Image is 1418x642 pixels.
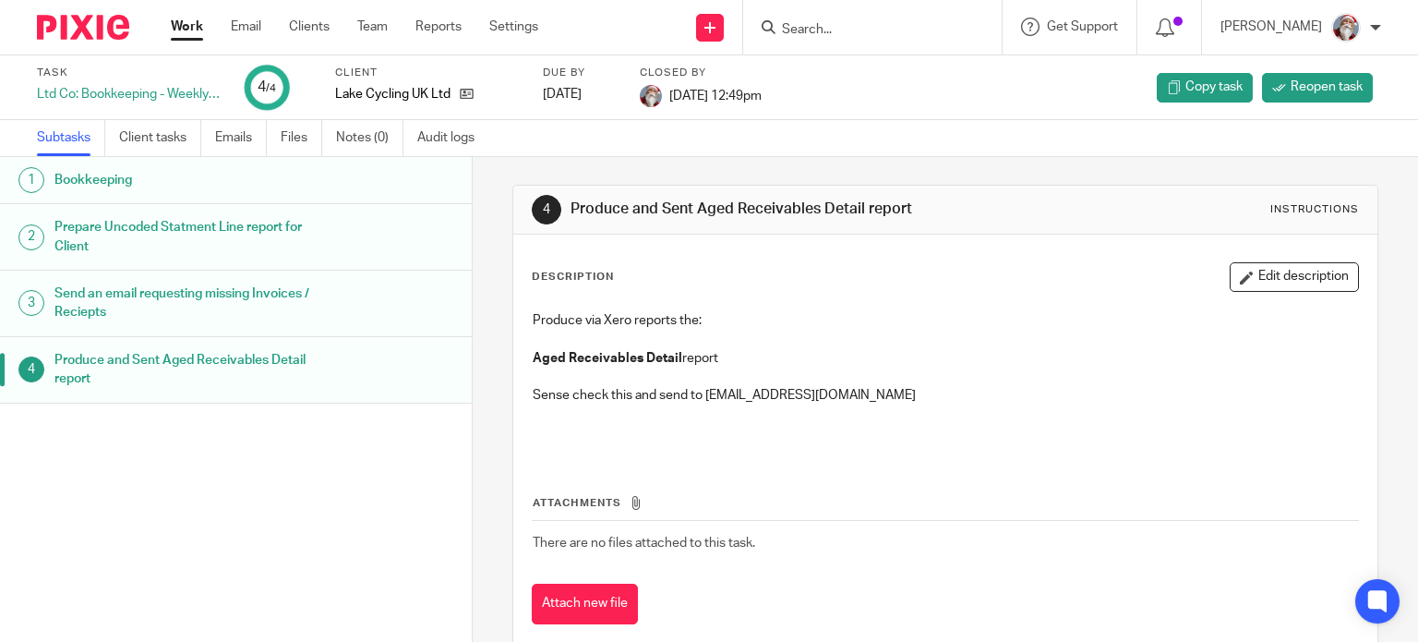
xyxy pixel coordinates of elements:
p: report [533,330,1359,368]
p: Lake Cycling UK Ltd [335,85,451,103]
h1: Send an email requesting missing Invoices / Reciepts [54,280,320,327]
div: Instructions [1270,202,1359,217]
a: Files [281,120,322,156]
div: 4 [258,77,276,98]
a: Email [231,18,261,36]
div: 4 [532,195,561,224]
label: Client [335,66,520,80]
span: Reopen task [1291,78,1363,96]
p: [PERSON_NAME] [1220,18,1322,36]
label: Closed by [640,66,762,80]
span: There are no files attached to this task. [533,537,755,550]
a: Settings [489,18,538,36]
a: Reports [415,18,462,36]
span: [DATE] 12:49pm [669,89,762,102]
img: Pixie [37,15,129,40]
a: Notes (0) [336,120,403,156]
div: Ltd Co: Bookkeeping - Weekly - Lake Cycling [37,85,222,103]
div: 1 [18,167,44,193]
button: Edit description [1230,262,1359,292]
a: Clients [289,18,330,36]
a: Reopen task [1262,73,1373,103]
a: Work [171,18,203,36]
small: /4 [266,83,276,93]
a: Subtasks [37,120,105,156]
input: Search [780,22,946,39]
a: Team [357,18,388,36]
span: Attachments [533,498,621,508]
p: Sense check this and send to [EMAIL_ADDRESS][DOMAIN_NAME] [533,386,1359,405]
span: Get Support [1047,20,1118,33]
strong: Aged Receivables Detail [533,352,682,365]
label: Task [37,66,222,80]
h1: Produce and Sent Aged Receivables Detail report [571,200,984,219]
button: Attach new file [532,584,638,625]
h1: Produce and Sent Aged Receivables Detail report [54,346,320,394]
div: 3 [18,290,44,316]
div: 2 [18,224,44,250]
label: Due by [543,66,617,80]
h1: Bookkeeping [54,166,320,194]
a: Copy task [1157,73,1253,103]
a: Emails [215,120,267,156]
h1: Prepare Uncoded Statment Line report for Client [54,213,320,260]
img: Karen%20Pic.png [640,85,662,107]
span: Copy task [1185,78,1243,96]
img: Karen%20Pic.png [1331,13,1361,42]
div: [DATE] [543,85,617,103]
a: Audit logs [417,120,488,156]
div: 4 [18,357,44,382]
p: Produce via Xero reports the: [533,311,1359,330]
a: Client tasks [119,120,201,156]
p: Description [532,270,614,285]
